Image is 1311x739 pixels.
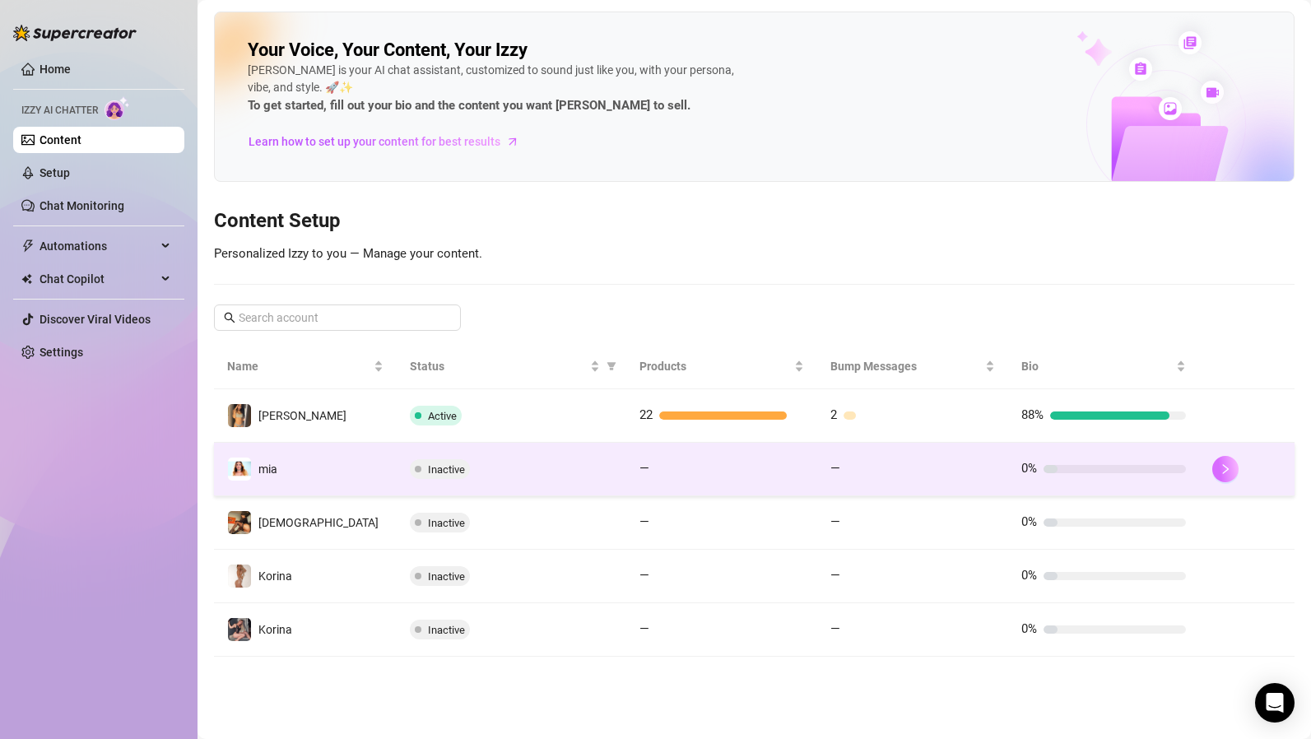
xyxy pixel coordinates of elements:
th: Products [626,344,817,389]
span: — [830,568,840,583]
span: right [1220,463,1231,475]
span: right [1220,570,1231,582]
button: right [1212,402,1239,429]
h3: Content Setup [214,208,1295,235]
div: [PERSON_NAME] is your AI chat assistant, customized to sound just like you, with your persona, vi... [248,62,742,116]
span: — [830,514,840,529]
span: — [639,514,649,529]
h2: Your Voice, Your Content, Your Izzy [248,39,528,62]
th: Bio [1008,344,1199,389]
span: — [830,621,840,636]
img: Karlea [228,404,251,427]
img: Korina [228,618,251,641]
span: Learn how to set up your content for best results [249,132,500,151]
a: Home [40,63,71,76]
button: right [1212,456,1239,482]
a: Discover Viral Videos [40,313,151,326]
span: filter [603,354,620,379]
span: Bio [1021,357,1173,375]
th: Name [214,344,397,389]
img: logo-BBDzfeDw.svg [13,25,137,41]
button: right [1212,616,1239,643]
input: Search account [239,309,438,327]
span: filter [607,361,616,371]
span: 0% [1021,461,1037,476]
img: Deyana [228,511,251,534]
span: right [1220,410,1231,421]
span: Name [227,357,370,375]
span: Inactive [428,570,465,583]
img: mia [228,458,251,481]
span: right [1220,624,1231,635]
th: Bump Messages [817,344,1008,389]
span: Personalized Izzy to you — Manage your content. [214,246,482,261]
a: Chat Monitoring [40,199,124,212]
span: Chat Copilot [40,266,156,292]
span: Korina [258,569,292,583]
a: Setup [40,166,70,179]
span: Inactive [428,624,465,636]
span: 0% [1021,568,1037,583]
span: 22 [639,407,653,422]
span: [DEMOGRAPHIC_DATA] [258,516,379,529]
img: Korina [228,565,251,588]
span: Inactive [428,463,465,476]
button: right [1212,563,1239,589]
span: 0% [1021,514,1037,529]
span: search [224,312,235,323]
img: Chat Copilot [21,273,32,285]
span: Active [428,410,457,422]
span: — [830,461,840,476]
span: Korina [258,623,292,636]
button: right [1212,509,1239,536]
span: Products [639,357,791,375]
span: arrow-right [504,133,521,150]
span: thunderbolt [21,239,35,253]
a: Content [40,133,81,146]
span: right [1220,517,1231,528]
a: Learn how to set up your content for best results [248,128,532,155]
span: — [639,461,649,476]
th: Status [397,344,626,389]
img: AI Chatter [105,96,130,120]
span: Izzy AI Chatter [21,103,98,119]
img: ai-chatter-content-library-cLFOSyPT.png [1039,13,1294,181]
span: 0% [1021,621,1037,636]
span: Automations [40,233,156,259]
span: [PERSON_NAME] [258,409,346,422]
span: — [639,621,649,636]
span: 88% [1021,407,1044,422]
span: — [639,568,649,583]
div: Open Intercom Messenger [1255,683,1295,723]
a: Settings [40,346,83,359]
strong: To get started, fill out your bio and the content you want [PERSON_NAME] to sell. [248,98,690,113]
span: 2 [830,407,837,422]
span: Inactive [428,517,465,529]
span: Bump Messages [830,357,982,375]
span: Status [410,357,587,375]
span: mia [258,462,277,476]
